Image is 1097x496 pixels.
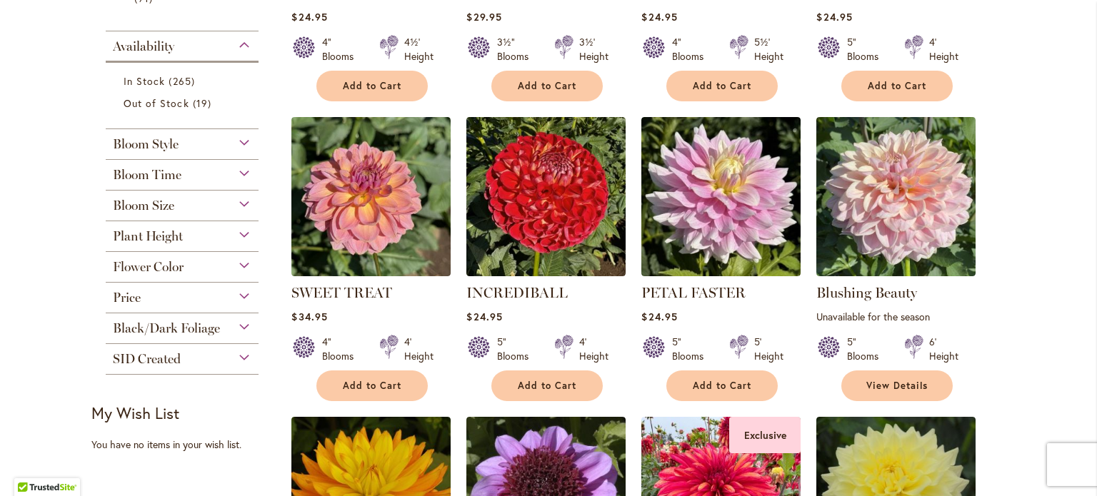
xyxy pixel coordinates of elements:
div: 4' Height [404,335,434,363]
span: Add to Cart [518,80,576,92]
a: Incrediball [466,265,626,279]
img: SWEET TREAT [291,117,451,276]
a: View Details [841,370,953,401]
button: Add to Cart [491,71,603,101]
button: Add to Cart [316,370,428,401]
span: SID Created [113,351,181,367]
a: SWEET TREAT [291,265,451,279]
span: Add to Cart [693,80,751,92]
div: Exclusive [729,417,801,453]
span: Bloom Time [113,167,181,183]
div: 5" Blooms [672,335,712,363]
img: Blushing Beauty [816,117,976,276]
span: Add to Cart [868,80,926,92]
button: Add to Cart [316,71,428,101]
div: 5" Blooms [847,335,887,363]
span: In Stock [124,74,165,88]
a: PETAL FASTER [641,284,746,301]
div: 5½' Height [754,35,783,64]
a: In Stock 265 [124,74,244,88]
button: Add to Cart [841,71,953,101]
div: 4' Height [929,35,958,64]
a: Out of Stock 19 [124,96,244,111]
div: 4" Blooms [672,35,712,64]
span: 265 [169,74,198,88]
span: $24.95 [816,10,852,24]
img: PETAL FASTER [641,117,801,276]
iframe: Launch Accessibility Center [11,445,51,485]
span: 19 [193,96,215,111]
span: Add to Cart [343,80,401,92]
div: 3½' Height [579,35,608,64]
span: $24.95 [641,10,677,24]
span: Flower Color [113,259,184,275]
span: Availability [113,39,174,54]
span: Bloom Style [113,136,179,152]
div: 5" Blooms [847,35,887,64]
span: Out of Stock [124,96,189,110]
span: $24.95 [466,310,502,323]
span: Price [113,290,141,305]
span: Black/Dark Foliage [113,320,220,336]
span: Add to Cart [343,380,401,392]
a: Blushing Beauty [816,284,917,301]
span: $29.95 [466,10,501,24]
span: $34.95 [291,310,327,323]
div: 4" Blooms [322,35,362,64]
button: Add to Cart [491,370,603,401]
img: Incrediball [466,117,626,276]
a: INCREDIBALL [466,284,568,301]
div: 5' Height [754,335,783,363]
div: You have no items in your wish list. [91,437,282,452]
div: 6' Height [929,335,958,363]
div: 3½" Blooms [497,35,537,64]
span: View Details [866,380,928,392]
button: Add to Cart [666,370,778,401]
button: Add to Cart [666,71,778,101]
span: $24.95 [291,10,327,24]
strong: My Wish List [91,403,179,423]
a: Blushing Beauty [816,265,976,279]
p: Unavailable for the season [816,310,976,323]
div: 4½' Height [404,35,434,64]
span: Add to Cart [518,380,576,392]
span: Add to Cart [693,380,751,392]
a: PETAL FASTER [641,265,801,279]
div: 4' Height [579,335,608,363]
span: $24.95 [641,310,677,323]
span: Bloom Size [113,198,174,213]
a: SWEET TREAT [291,284,392,301]
div: 4" Blooms [322,335,362,363]
div: 5" Blooms [497,335,537,363]
span: Plant Height [113,228,183,244]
